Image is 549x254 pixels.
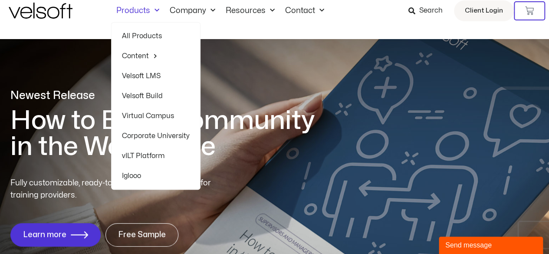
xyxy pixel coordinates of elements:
img: Velsoft Training Materials [9,3,72,19]
span: Learn more [23,231,66,239]
a: Iglooo [122,166,190,186]
iframe: chat widget [439,235,545,254]
a: CompanyMenu Toggle [164,6,220,16]
a: ProductsMenu Toggle [111,6,164,16]
span: Free Sample [118,231,166,239]
a: Velsoft LMS [122,66,190,86]
span: Client Login [465,5,503,16]
p: Newest Release [10,88,327,103]
a: Learn more [10,223,101,247]
a: ResourcesMenu Toggle [220,6,280,16]
h1: How to Build Community in the Workplace [10,108,327,160]
p: Fully customizable, ready-to-deliver training content for training providers. [10,177,227,201]
a: ContentMenu Toggle [122,46,190,66]
a: Search [408,3,449,18]
a: Virtual Campus [122,106,190,126]
nav: Menu [111,6,329,16]
a: vILT Platform [122,146,190,166]
a: ContactMenu Toggle [280,6,329,16]
a: Client Login [454,0,514,21]
ul: ProductsMenu Toggle [111,22,201,190]
a: All Products [122,26,190,46]
span: Search [419,5,443,16]
a: Free Sample [105,223,178,247]
a: Velsoft Build [122,86,190,106]
a: Corporate University [122,126,190,146]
